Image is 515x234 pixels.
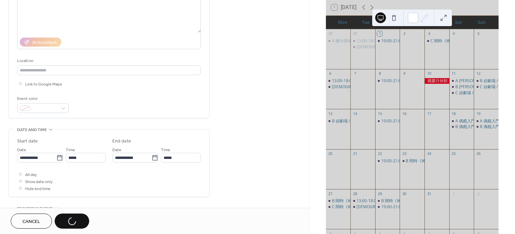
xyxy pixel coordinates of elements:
[426,151,432,156] div: 24
[356,44,482,50] div: [DEMOGRAPHIC_DATA] 娩娩工作室-我們的六堂課 / [PERSON_NAME]
[328,71,333,76] div: 6
[350,38,375,44] div: 13:00-18:00 娩娩工作室-我們的六堂課 / 賴玟君
[474,124,499,130] div: B 偶戲入門工作坊 / 黃思瑋
[332,84,458,90] div: [DEMOGRAPHIC_DATA] 娩娩工作室-我們的六堂課 / [PERSON_NAME]
[326,198,351,204] div: B 閱時《神農十七號》 / 戴家榆
[375,118,400,124] div: 19:00-21:00 柯燕玲
[332,38,391,44] div: A 輔大韓研社 / [PERSON_NAME]
[352,71,357,76] div: 7
[451,111,456,116] div: 18
[328,151,333,156] div: 20
[17,95,67,102] div: Event color
[352,191,357,196] div: 28
[480,78,511,84] div: B 頑劇場 / 羅翡翠
[426,111,432,116] div: 17
[426,191,432,196] div: 31
[66,147,75,154] span: Time
[381,118,436,124] div: 19:00-21:00 [PERSON_NAME]
[377,111,382,116] div: 15
[426,71,432,76] div: 10
[377,71,382,76] div: 8
[402,191,407,196] div: 30
[449,84,474,90] div: B 林采融
[455,84,491,90] div: B [PERSON_NAME]
[332,78,436,84] div: 13:00-18:00 娩娩工作室-我們的六堂課 / [PERSON_NAME]
[25,81,62,88] span: Link to Google Maps
[328,31,333,36] div: 29
[17,126,47,133] span: Date and time
[402,151,407,156] div: 23
[17,57,199,64] div: Location
[400,158,424,164] div: B 閱時《神農十七號》 / 戴家榆
[474,84,499,90] div: C 頑劇場 / 羅翡翠
[17,138,38,145] div: Start date
[406,158,480,164] div: B 閱時《神農十七號》 / [PERSON_NAME]
[350,44,375,50] div: C 娩娩工作室-我們的六堂課 / 賴玟君
[476,71,481,76] div: 12
[381,198,456,204] div: B 閱時《神農十七號》 / [PERSON_NAME]
[328,111,333,116] div: 13
[356,198,460,204] div: 13:00-18:00 娩娩工作室-我們的六堂課 / [PERSON_NAME]
[402,71,407,76] div: 9
[474,118,499,124] div: A 偶戲入門工作坊 / 黃思瑋
[112,138,131,145] div: End date
[449,78,474,84] div: A 林采融
[381,204,436,210] div: 19:00-21:00 [PERSON_NAME]
[451,31,456,36] div: 4
[424,78,449,84] div: 國慶日休館
[375,204,400,210] div: 19:00-21:00 柯燕玲
[377,151,382,156] div: 22
[381,78,436,84] div: 19:00-21:00 [PERSON_NAME]
[25,185,51,192] span: Hide end time
[451,151,456,156] div: 25
[424,38,449,44] div: C 閱時《神農十七號》 / 戴家榆
[377,191,382,196] div: 29
[377,31,382,36] div: 1
[25,171,37,178] span: All day
[326,78,351,84] div: 13:00-18:00 娩娩工作室-我們的六堂課 / 賴玟君
[451,191,456,196] div: 1
[350,198,375,204] div: 13:00-18:00 娩娩工作室-我們的六堂課 / 賴玟君
[332,204,407,210] div: C 閱時《神農十七號》 / [PERSON_NAME]
[352,31,357,36] div: 30
[326,204,351,210] div: C 閱時《神農十七號》 / 戴家榆
[352,151,357,156] div: 21
[470,16,493,29] div: Sun
[356,38,460,44] div: 13:00-18:00 娩娩工作室-我們的六堂課 / [PERSON_NAME]
[447,16,470,29] div: Sat
[350,204,375,210] div: C 娩娩工作室-我們的六堂課 / 賴玟君
[476,151,481,156] div: 26
[402,31,407,36] div: 2
[326,38,351,44] div: A 輔大韓研社 / 黃愷晴
[455,90,487,96] div: C 頑劇場 / 羅翡翠
[326,84,351,90] div: C 娩娩工作室-我們的六堂課 / 賴玟君
[17,205,53,212] span: Recurring event
[375,38,400,44] div: 19:00-21:00 柯燕玲
[476,31,481,36] div: 5
[356,204,482,210] div: [DEMOGRAPHIC_DATA] 娩娩工作室-我們的六堂課 / [PERSON_NAME]
[375,198,400,204] div: B 閱時《神農十七號》 / 戴家榆
[161,147,170,154] span: Time
[402,111,407,116] div: 16
[480,84,511,90] div: C 頑劇場 / 羅翡翠
[332,198,407,204] div: B 閱時《神農十七號》 / [PERSON_NAME]
[381,38,436,44] div: 19:00-21:00 [PERSON_NAME]
[474,78,499,84] div: B 頑劇場 / 羅翡翠
[451,71,456,76] div: 11
[476,191,481,196] div: 2
[352,111,357,116] div: 14
[326,118,351,124] div: B 頑劇場 / 羅翡翠
[354,16,378,29] div: Tue
[331,16,354,29] div: Mon
[328,191,333,196] div: 27
[22,218,40,225] span: Cancel
[476,111,481,116] div: 19
[455,78,491,84] div: A [PERSON_NAME]
[25,178,53,185] span: Show date only
[426,31,432,36] div: 3
[11,214,52,229] button: Cancel
[449,124,474,130] div: B 偶戲入門工作坊 / 黃思瑋
[449,118,474,124] div: A 偶戲入門工作坊 / 黃思瑋
[375,158,400,164] div: 19:00-21:00 柯燕玲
